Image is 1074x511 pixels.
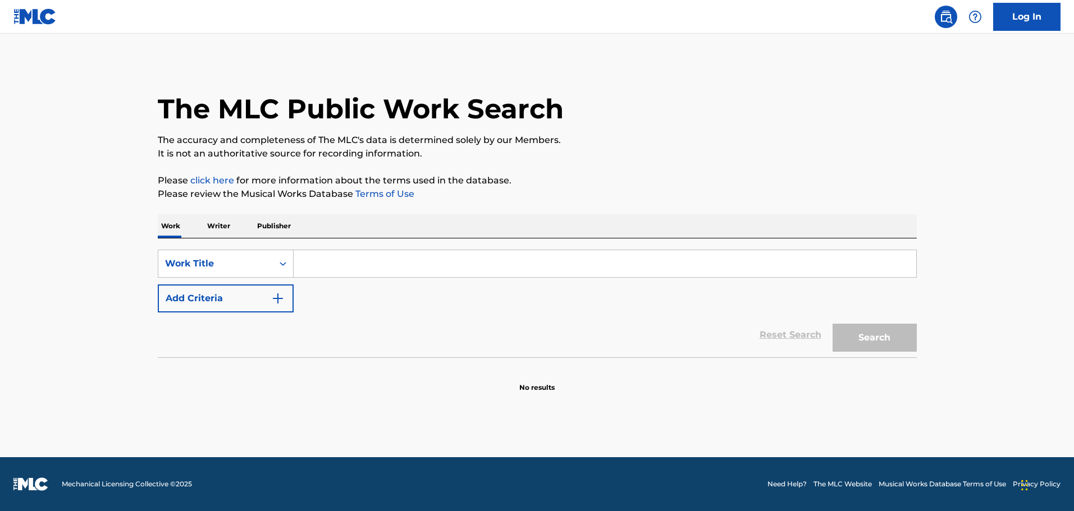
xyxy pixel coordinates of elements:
[271,292,285,305] img: 9d2ae6d4665cec9f34b9.svg
[814,479,872,489] a: The MLC Website
[939,10,953,24] img: search
[158,187,917,201] p: Please review the Musical Works Database
[158,133,917,147] p: The accuracy and completeness of The MLC's data is determined solely by our Members.
[13,8,57,25] img: MLC Logo
[158,214,184,238] p: Work
[158,174,917,187] p: Please for more information about the terms used in the database.
[165,257,266,270] div: Work Title
[13,477,48,491] img: logo
[158,284,294,312] button: Add Criteria
[1018,457,1074,511] iframe: Chat Widget
[964,6,986,28] div: Help
[767,479,807,489] a: Need Help?
[204,214,234,238] p: Writer
[879,479,1006,489] a: Musical Works Database Terms of Use
[519,369,555,393] p: No results
[158,250,917,357] form: Search Form
[158,92,564,126] h1: The MLC Public Work Search
[1013,479,1061,489] a: Privacy Policy
[254,214,294,238] p: Publisher
[158,147,917,160] p: It is not an authoritative source for recording information.
[62,479,192,489] span: Mechanical Licensing Collective © 2025
[968,10,982,24] img: help
[993,3,1061,31] a: Log In
[190,175,234,186] a: click here
[1021,468,1028,502] div: Drag
[353,188,414,199] a: Terms of Use
[935,6,957,28] a: Public Search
